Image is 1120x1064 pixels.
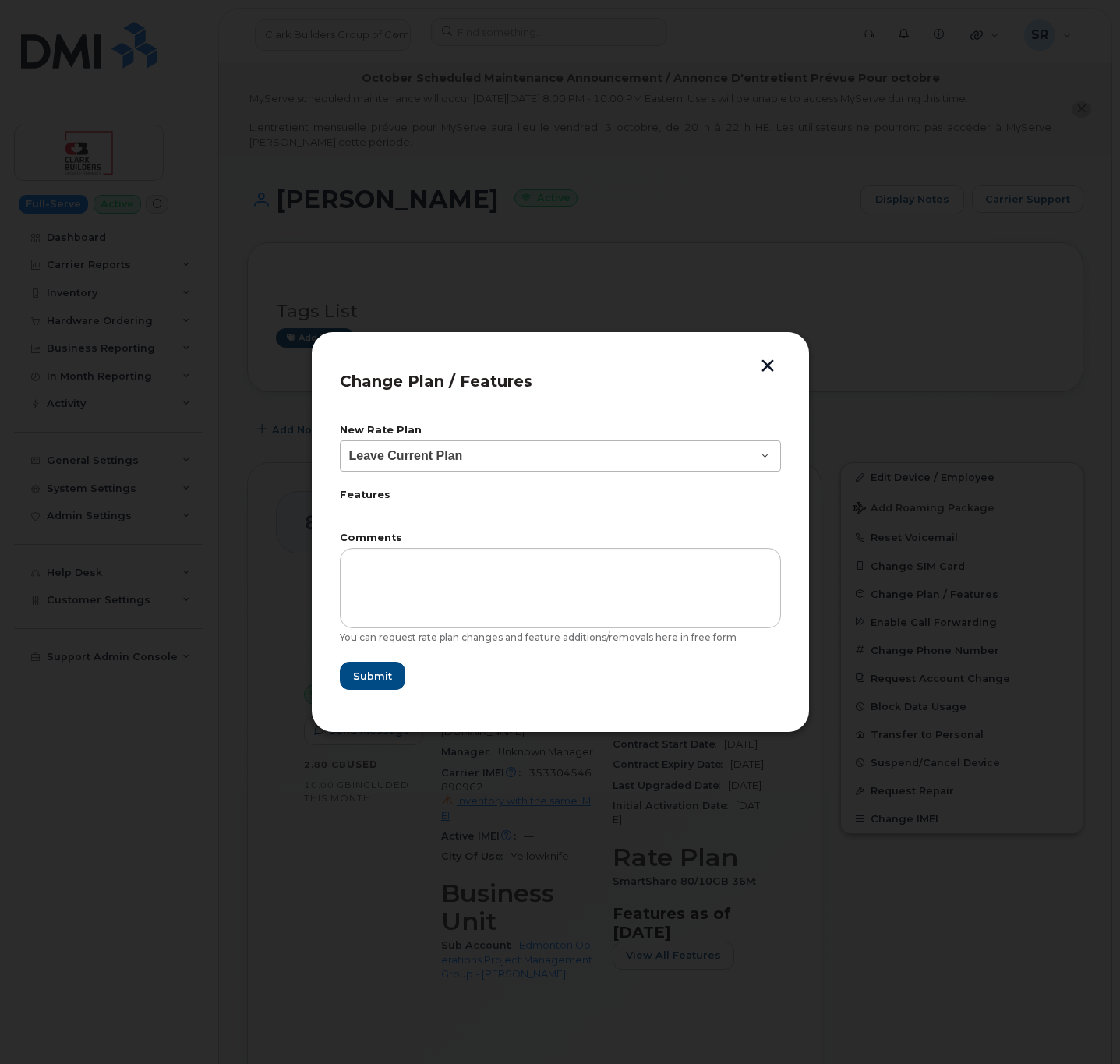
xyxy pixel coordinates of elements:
[1052,996,1108,1052] iframe: Messenger Launcher
[340,631,781,644] div: You can request rate plan changes and feature additions/removals here in free form
[353,669,392,684] span: Submit
[340,372,532,391] span: Change Plan / Features
[340,426,781,436] label: New Rate Plan
[340,490,781,500] label: Features
[340,662,405,690] button: Submit
[340,533,781,543] label: Comments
